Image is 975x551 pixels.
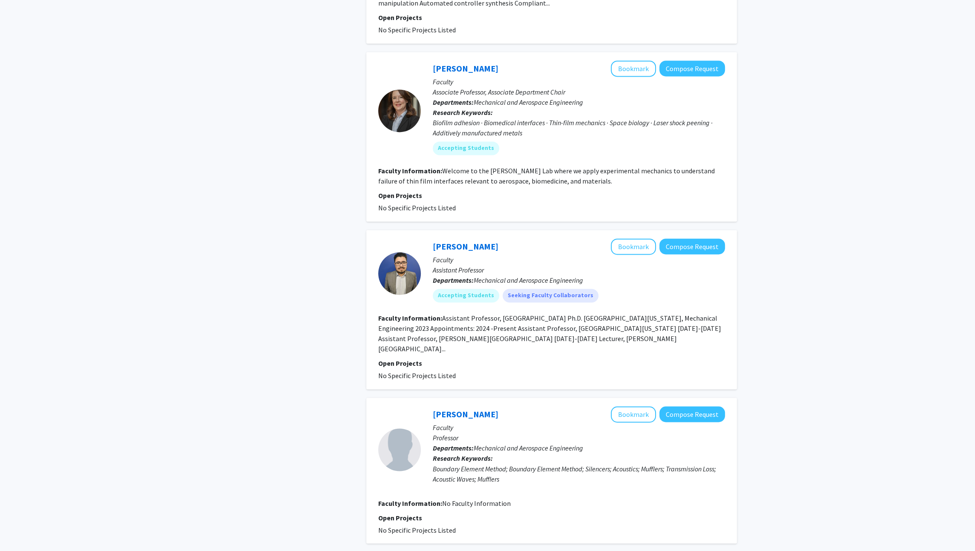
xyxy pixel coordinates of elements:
[659,406,725,422] button: Compose Request to Tingwen Wu
[433,265,725,275] p: Assistant Professor
[433,118,725,138] div: Biofilm adhesion · Biomedical interfaces · Thin-film mechanics · Space biology · Laser shock peen...
[378,358,725,368] p: Open Projects
[433,276,474,284] b: Departments:
[378,314,721,353] fg-read-more: Assistant Professor, [GEOGRAPHIC_DATA] Ph.D. [GEOGRAPHIC_DATA][US_STATE], Mechanical Engineering ...
[378,12,725,23] p: Open Projects
[433,98,474,106] b: Departments:
[433,63,498,74] a: [PERSON_NAME]
[6,513,36,545] iframe: Chat
[474,276,583,284] span: Mechanical and Aerospace Engineering
[433,433,725,443] p: Professor
[378,166,442,175] b: Faculty Information:
[433,422,725,433] p: Faculty
[611,60,656,77] button: Add Martha Grady to Bookmarks
[659,238,725,254] button: Compose Request to Jordan Garcia
[433,289,499,302] mat-chip: Accepting Students
[433,87,725,97] p: Associate Professor, Associate Department Chair
[433,255,725,265] p: Faculty
[474,444,583,452] span: Mechanical and Aerospace Engineering
[503,289,598,302] mat-chip: Seeking Faculty Collaborators
[378,166,715,185] fg-read-more: Welcome to the [PERSON_NAME] Lab where we apply experimental mechanics to understand failure of t...
[433,141,499,155] mat-chip: Accepting Students
[433,444,474,452] b: Departments:
[433,108,493,117] b: Research Keywords:
[433,454,493,462] b: Research Keywords:
[378,499,442,507] b: Faculty Information:
[378,190,725,201] p: Open Projects
[659,60,725,76] button: Compose Request to Martha Grady
[378,525,456,534] span: No Specific Projects Listed
[474,98,583,106] span: Mechanical and Aerospace Engineering
[433,241,498,252] a: [PERSON_NAME]
[442,499,511,507] span: No Faculty Information
[378,204,456,212] span: No Specific Projects Listed
[378,314,442,322] b: Faculty Information:
[611,238,656,255] button: Add Jordan Garcia to Bookmarks
[378,371,456,380] span: No Specific Projects Listed
[433,463,725,484] div: Boundary Element Method; Boundary Element Method; Silencers; Acoustics; Mufflers; Transmission Lo...
[378,512,725,522] p: Open Projects
[433,77,725,87] p: Faculty
[611,406,656,422] button: Add Tingwen Wu to Bookmarks
[433,409,498,419] a: [PERSON_NAME]
[378,26,456,34] span: No Specific Projects Listed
